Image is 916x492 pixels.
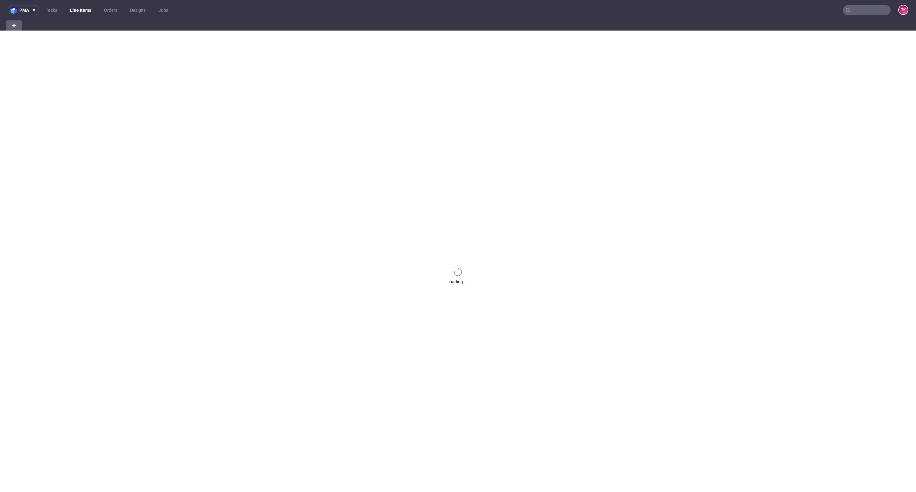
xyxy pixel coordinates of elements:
button: pma [8,5,39,15]
span: pma [19,8,29,12]
a: Jobs [155,5,172,15]
a: Tasks [42,5,61,15]
img: logo [10,7,19,14]
a: Designs [126,5,149,15]
a: Line Items [66,5,95,15]
a: Orders [100,5,121,15]
div: loading ... [448,278,468,285]
figcaption: TK [899,5,908,14]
